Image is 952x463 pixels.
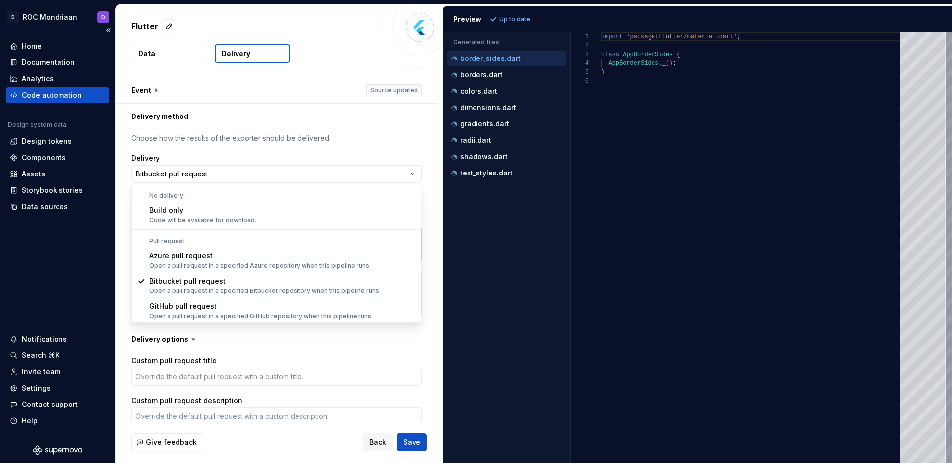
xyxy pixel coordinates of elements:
div: Open a pull request in a specified GitHub repository when this pipeline runs. [149,312,373,320]
div: Open a pull request in a specified Azure repository when this pipeline runs. [149,262,371,270]
span: Azure pull request [149,251,213,260]
span: Bitbucket pull request [149,277,226,285]
span: GitHub pull request [149,302,217,310]
div: Code will be available for download. [149,216,256,224]
div: Pull request [133,237,419,245]
div: Open a pull request in a specified Bitbucket repository when this pipeline runs. [149,287,381,295]
span: Build only [149,206,183,214]
div: No delivery [133,192,419,200]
